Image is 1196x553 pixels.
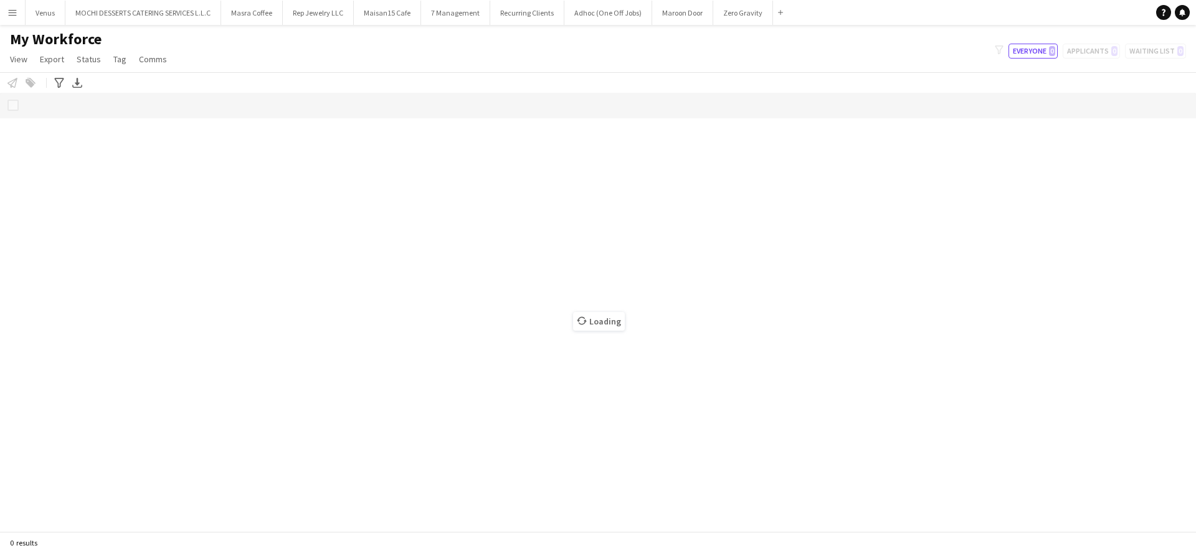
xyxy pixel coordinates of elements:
[283,1,354,25] button: Rep Jewelry LLC
[113,54,126,65] span: Tag
[108,51,131,67] a: Tag
[35,51,69,67] a: Export
[134,51,172,67] a: Comms
[72,51,106,67] a: Status
[564,1,652,25] button: Adhoc (One Off Jobs)
[10,54,27,65] span: View
[52,75,67,90] app-action-btn: Advanced filters
[5,51,32,67] a: View
[573,312,625,331] span: Loading
[40,54,64,65] span: Export
[1049,46,1055,56] span: 0
[713,1,773,25] button: Zero Gravity
[70,75,85,90] app-action-btn: Export XLSX
[354,1,421,25] button: Maisan15 Cafe
[26,1,65,25] button: Venus
[77,54,101,65] span: Status
[65,1,221,25] button: MOCHI DESSERTS CATERING SERVICES L.L.C
[421,1,490,25] button: 7 Management
[490,1,564,25] button: Recurring Clients
[10,30,102,49] span: My Workforce
[652,1,713,25] button: Maroon Door
[221,1,283,25] button: Masra Coffee
[1009,44,1058,59] button: Everyone0
[139,54,167,65] span: Comms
